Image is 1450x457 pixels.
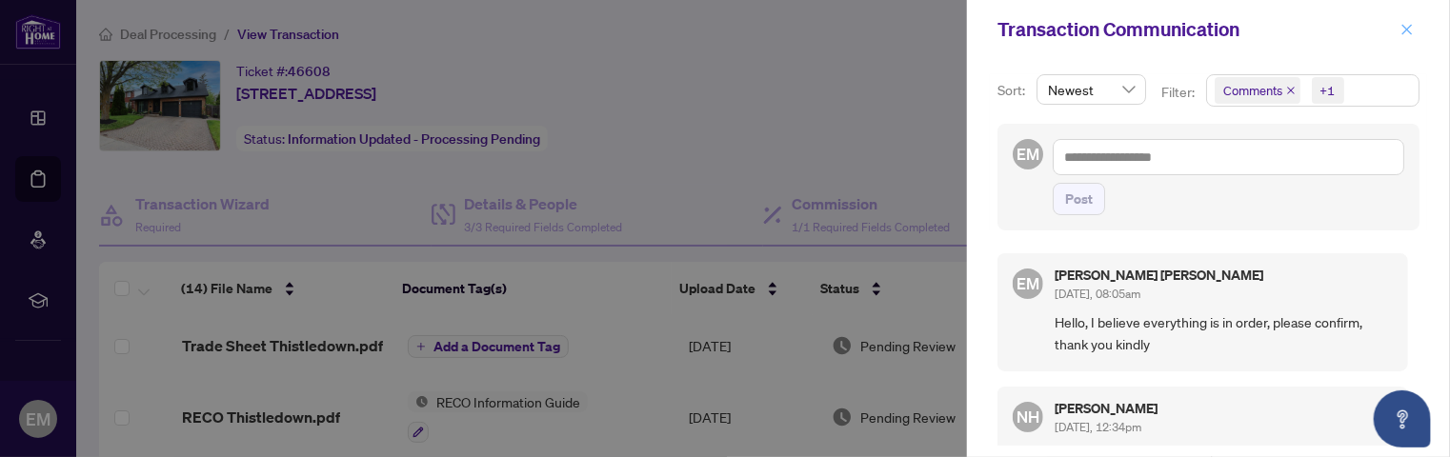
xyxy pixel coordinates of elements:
[1286,86,1296,95] span: close
[1017,271,1039,296] span: EM
[1223,81,1282,100] span: Comments
[1055,287,1140,301] span: [DATE], 08:05am
[1017,405,1039,429] span: NH
[1055,311,1393,356] span: Hello, I believe everything is in order, please confirm, thank you kindly
[1048,75,1135,104] span: Newest
[997,15,1395,44] div: Transaction Communication
[1374,390,1431,447] button: Open asap
[1017,142,1039,167] span: EM
[1053,183,1105,215] button: Post
[1055,268,1263,282] h5: [PERSON_NAME] [PERSON_NAME]
[1161,82,1198,103] p: Filter:
[1055,420,1141,434] span: [DATE], 12:34pm
[1215,77,1300,104] span: Comments
[1400,23,1414,36] span: close
[1055,402,1158,415] h5: [PERSON_NAME]
[997,80,1029,101] p: Sort:
[1320,81,1336,100] div: +1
